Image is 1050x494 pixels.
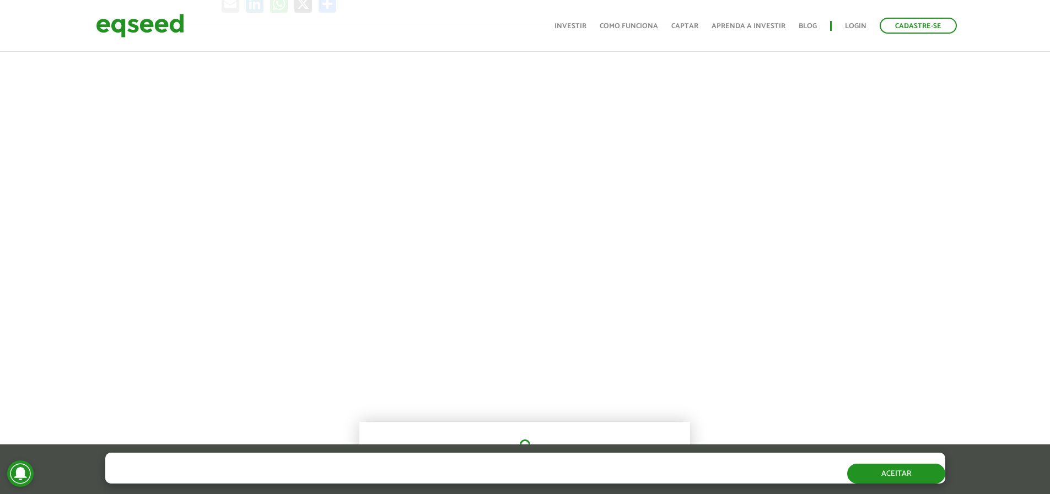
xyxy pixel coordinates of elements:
a: Login [845,23,866,30]
p: Ao clicar em "aceitar", você aceita nossa . [105,472,504,483]
a: Investir [554,23,586,30]
a: Blog [799,23,817,30]
img: EqSeed [96,11,184,40]
a: Como funciona [600,23,658,30]
a: Aprenda a investir [712,23,785,30]
h5: O site da EqSeed utiliza cookies para melhorar sua navegação. [105,453,504,470]
button: Aceitar [847,464,945,484]
img: cadeado.svg [511,438,539,465]
a: política de privacidade e de cookies [251,474,378,483]
a: Cadastre-se [880,18,957,34]
a: Captar [671,23,698,30]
